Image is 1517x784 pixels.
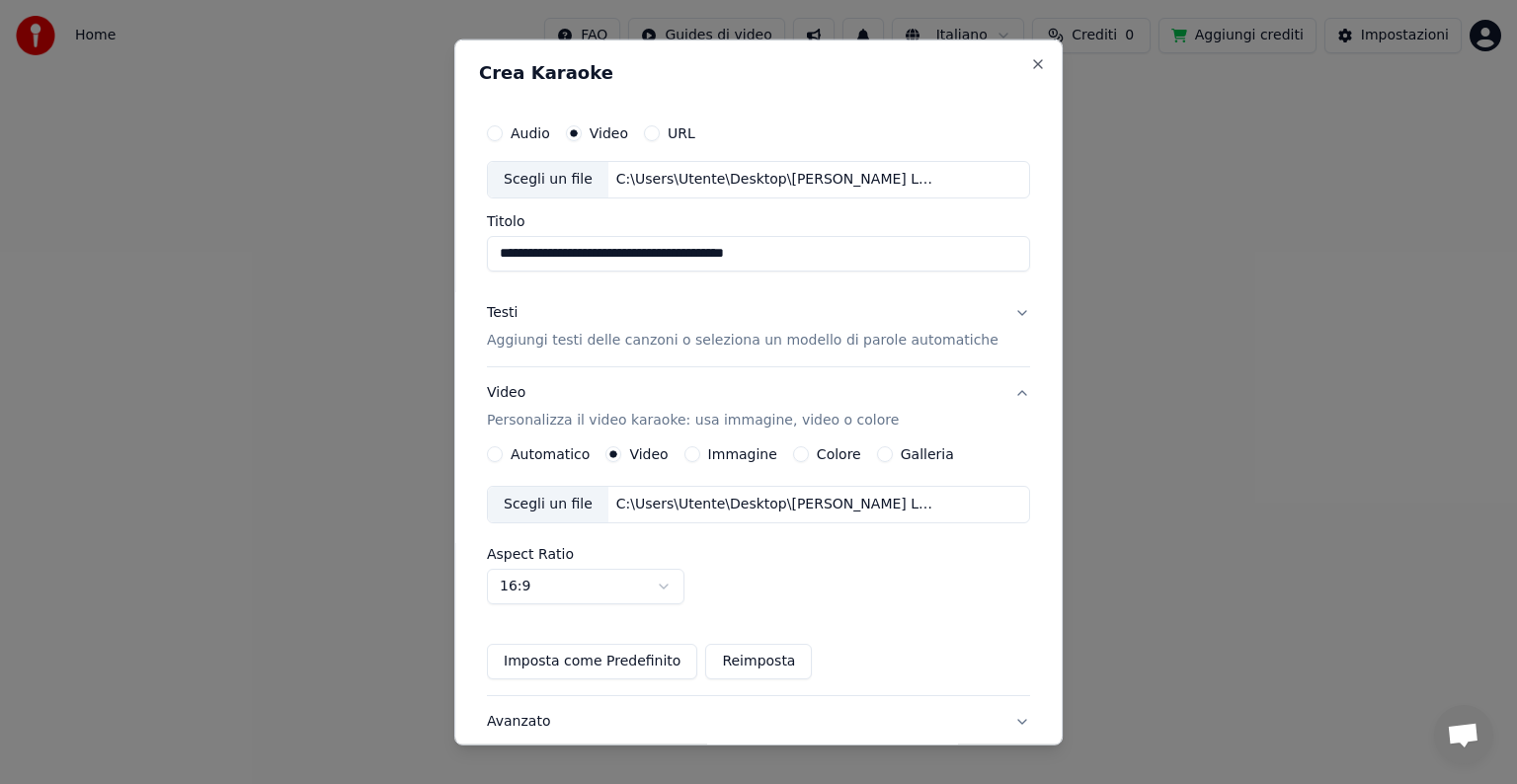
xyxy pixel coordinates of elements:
p: Personalizza il video karaoke: usa immagine, video o colore [487,411,899,431]
button: Imposta come Predefinito [487,644,697,679]
label: URL [668,126,695,140]
label: Colore [817,447,861,461]
div: C:\Users\Utente\Desktop\[PERSON_NAME] La Musica Che Gira Intorno [1].mp4 [608,170,944,190]
button: TestiAggiungi testi delle canzoni o seleziona un modello di parole automatiche [487,287,1030,366]
button: Avanzato [487,696,1030,747]
button: VideoPersonalizza il video karaoke: usa immagine, video o colore [487,367,1030,446]
h2: Crea Karaoke [479,64,1038,82]
label: Galleria [901,447,954,461]
div: Scegli un file [488,487,608,522]
button: Reimposta [705,644,812,679]
label: Audio [511,126,550,140]
div: C:\Users\Utente\Desktop\[PERSON_NAME] La Musica Che Gira Intorno [1].mp4 [608,495,944,514]
label: Aspect Ratio [487,547,1030,561]
label: Titolo [487,214,1030,228]
div: Testi [487,303,518,323]
p: Aggiungi testi delle canzoni o seleziona un modello di parole automatiche [487,331,998,351]
div: Video [487,383,899,431]
label: Automatico [511,447,590,461]
label: Video [629,447,668,461]
label: Immagine [708,447,777,461]
div: VideoPersonalizza il video karaoke: usa immagine, video o colore [487,446,1030,695]
div: Scegli un file [488,162,608,197]
label: Video [590,126,628,140]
